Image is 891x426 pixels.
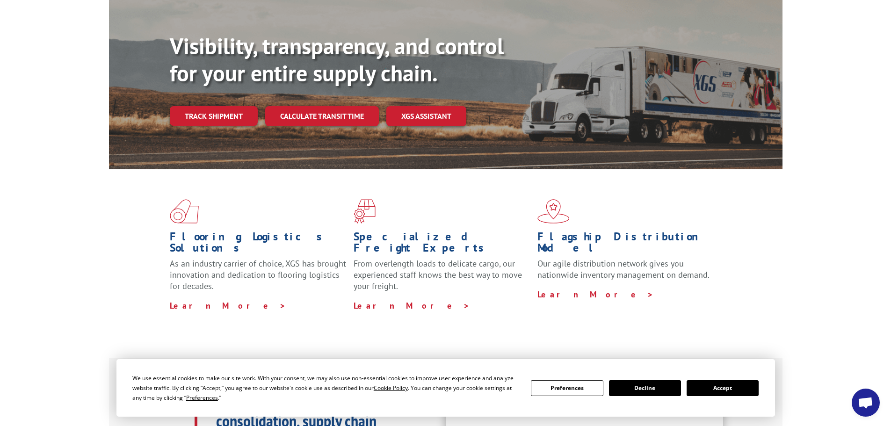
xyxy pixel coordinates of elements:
a: Learn More > [537,289,654,300]
span: Preferences [186,394,218,402]
div: Cookie Consent Prompt [116,359,775,417]
button: Accept [687,380,759,396]
span: As an industry carrier of choice, XGS has brought innovation and dedication to flooring logistics... [170,258,346,291]
a: Learn More > [170,300,286,311]
h1: Flooring Logistics Solutions [170,231,347,258]
a: XGS ASSISTANT [386,106,466,126]
span: Our agile distribution network gives you nationwide inventory management on demand. [537,258,710,280]
a: Calculate transit time [265,106,379,126]
div: We use essential cookies to make our site work. With your consent, we may also use non-essential ... [132,373,520,403]
a: Learn More > [354,300,470,311]
button: Decline [609,380,681,396]
div: Open chat [852,389,880,417]
img: xgs-icon-flagship-distribution-model-red [537,199,570,224]
span: Cookie Policy [374,384,408,392]
button: Preferences [531,380,603,396]
h1: Flagship Distribution Model [537,231,714,258]
h1: Specialized Freight Experts [354,231,530,258]
a: Track shipment [170,106,258,126]
p: From overlength loads to delicate cargo, our experienced staff knows the best way to move your fr... [354,258,530,300]
b: Visibility, transparency, and control for your entire supply chain. [170,31,504,87]
img: xgs-icon-focused-on-flooring-red [354,199,376,224]
img: xgs-icon-total-supply-chain-intelligence-red [170,199,199,224]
